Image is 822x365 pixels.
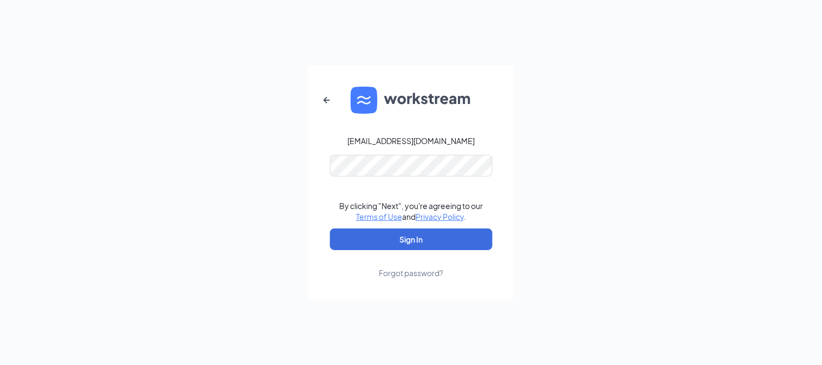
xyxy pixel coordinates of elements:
div: By clicking "Next", you're agreeing to our and . [339,200,483,222]
button: Sign In [330,229,493,250]
a: Privacy Policy [416,212,464,221]
svg: ArrowLeftNew [320,94,333,107]
div: [EMAIL_ADDRESS][DOMAIN_NAME] [347,135,475,146]
a: Terms of Use [356,212,402,221]
img: WS logo and Workstream text [351,87,472,114]
a: Forgot password? [379,250,443,278]
div: Forgot password? [379,268,443,278]
button: ArrowLeftNew [314,87,340,113]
